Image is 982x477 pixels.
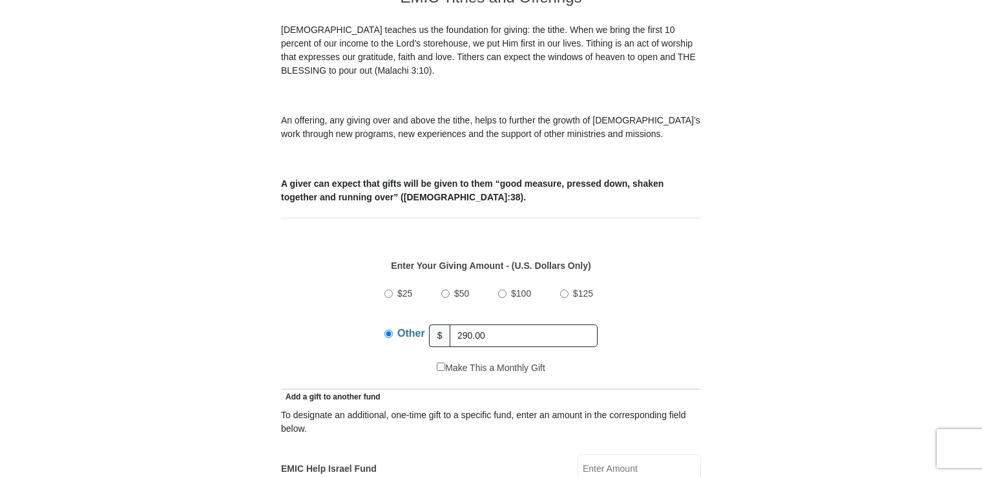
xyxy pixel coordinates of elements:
[281,392,381,401] span: Add a gift to another fund
[281,23,701,78] p: [DEMOGRAPHIC_DATA] teaches us the foundation for giving: the tithe. When we bring the first 10 pe...
[454,288,469,299] span: $50
[281,178,663,202] b: A giver can expect that gifts will be given to them “good measure, pressed down, shaken together ...
[437,361,545,375] label: Make This a Monthly Gift
[397,328,425,339] span: Other
[281,462,377,476] label: EMIC Help Israel Fund
[281,114,701,141] p: An offering, any giving over and above the tithe, helps to further the growth of [DEMOGRAPHIC_DAT...
[573,288,593,299] span: $125
[397,288,412,299] span: $25
[437,363,445,371] input: Make This a Monthly Gift
[511,288,531,299] span: $100
[450,324,598,347] input: Other Amount
[281,408,701,436] div: To designate an additional, one-time gift to a specific fund, enter an amount in the correspondin...
[429,324,451,347] span: $
[391,260,590,271] strong: Enter Your Giving Amount - (U.S. Dollars Only)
